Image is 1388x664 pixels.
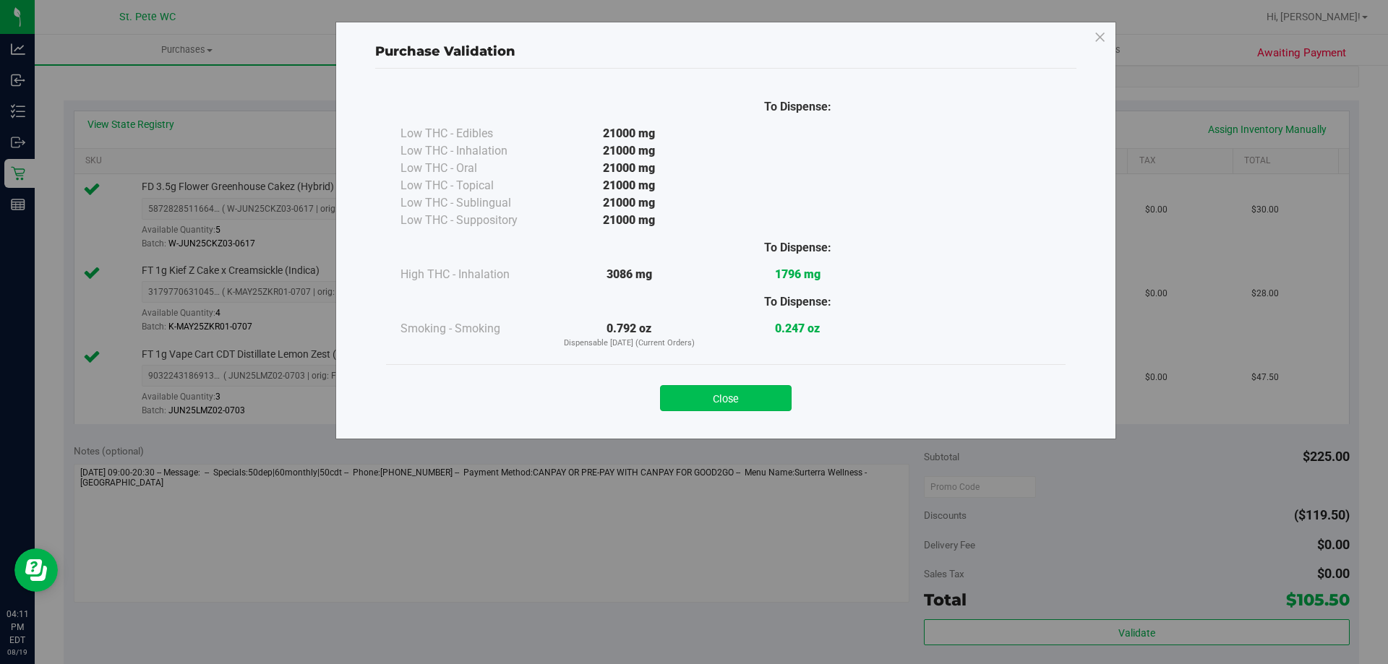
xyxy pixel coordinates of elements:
div: 21000 mg [545,212,714,229]
div: Low THC - Oral [400,160,545,177]
p: Dispensable [DATE] (Current Orders) [545,337,714,350]
div: Low THC - Edibles [400,125,545,142]
div: Low THC - Inhalation [400,142,545,160]
button: Close [660,385,792,411]
div: Smoking - Smoking [400,320,545,337]
div: 21000 mg [545,194,714,212]
div: 21000 mg [545,177,714,194]
div: 21000 mg [545,160,714,177]
div: 3086 mg [545,266,714,283]
div: To Dispense: [714,293,882,311]
div: 21000 mg [545,125,714,142]
div: High THC - Inhalation [400,266,545,283]
div: 21000 mg [545,142,714,160]
strong: 1796 mg [775,267,821,281]
div: Low THC - Sublingual [400,194,545,212]
div: To Dispense: [714,239,882,256]
div: Low THC - Suppository [400,212,545,229]
div: 0.792 oz [545,320,714,350]
iframe: Resource center [14,548,58,592]
div: Low THC - Topical [400,177,545,194]
div: To Dispense: [714,98,882,116]
span: Purchase Validation [375,43,515,59]
strong: 0.247 oz [775,322,820,335]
